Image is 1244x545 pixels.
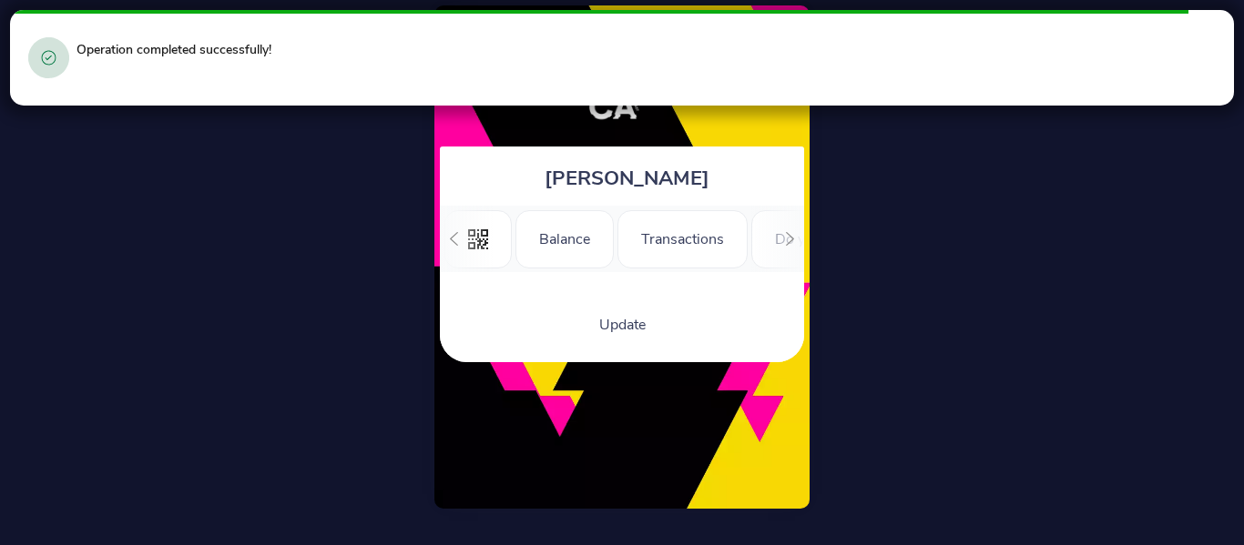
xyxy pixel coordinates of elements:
a: Transactions [617,227,748,247]
div: Transactions [617,210,748,268]
span: [PERSON_NAME] [545,165,709,192]
center: Update [449,315,795,335]
div: Balance [515,210,614,268]
a: Balance [515,227,614,247]
span: Operation completed successfully! [76,41,271,58]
